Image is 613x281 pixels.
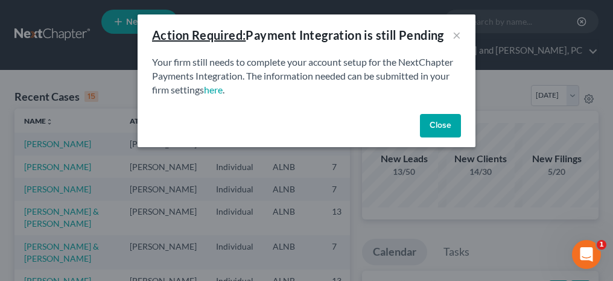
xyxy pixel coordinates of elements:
a: here [204,84,223,95]
iframe: Intercom live chat [572,240,601,269]
button: Close [420,114,461,138]
span: 1 [597,240,606,250]
u: Action Required: [152,28,246,42]
p: Your firm still needs to complete your account setup for the NextChapter Payments Integration. Th... [152,55,461,97]
button: × [453,28,461,42]
div: Payment Integration is still Pending [152,27,444,43]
